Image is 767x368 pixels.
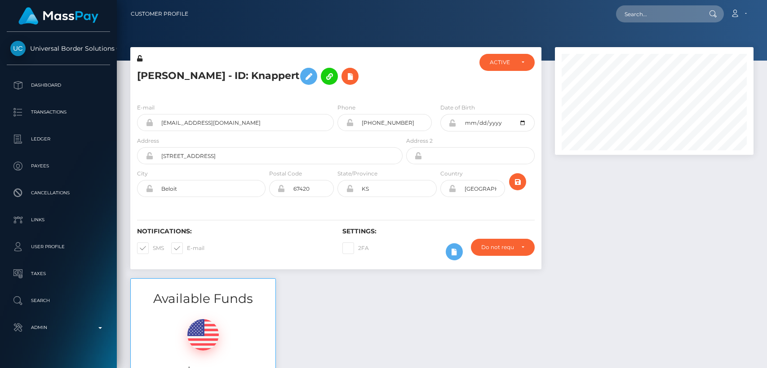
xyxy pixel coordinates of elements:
[471,239,534,256] button: Do not require
[337,170,377,178] label: State/Province
[187,319,219,350] img: USD.png
[481,244,514,251] div: Do not require
[490,59,514,66] div: ACTIVE
[269,170,302,178] label: Postal Code
[137,137,159,145] label: Address
[10,267,106,280] p: Taxes
[137,170,148,178] label: City
[10,159,106,173] p: Payees
[440,104,475,112] label: Date of Birth
[7,263,110,285] a: Taxes
[7,101,110,123] a: Transactions
[10,240,106,254] p: User Profile
[7,155,110,177] a: Payees
[7,182,110,204] a: Cancellations
[7,128,110,150] a: Ledger
[440,170,463,178] label: Country
[131,290,275,307] h3: Available Funds
[7,74,110,96] a: Dashboard
[479,54,534,71] button: ACTIVE
[137,104,155,112] label: E-mail
[7,44,110,53] span: Universal Border Solutions Corporation
[10,132,106,146] p: Ledger
[137,242,164,254] label: SMS
[10,294,106,307] p: Search
[7,236,110,258] a: User Profile
[131,4,188,23] a: Customer Profile
[7,289,110,312] a: Search
[137,228,329,235] h6: Notifications:
[10,213,106,227] p: Links
[406,137,433,145] label: Address 2
[10,41,26,56] img: Universal Border Solutions Corporation
[342,228,534,235] h6: Settings:
[7,316,110,339] a: Admin
[7,209,110,231] a: Links
[616,5,700,22] input: Search...
[10,321,106,334] p: Admin
[18,7,98,25] img: MassPay Logo
[137,63,398,89] h5: [PERSON_NAME] - ID: Knappert
[10,186,106,200] p: Cancellations
[10,105,106,119] p: Transactions
[171,242,204,254] label: E-mail
[337,104,355,112] label: Phone
[342,242,369,254] label: 2FA
[10,79,106,92] p: Dashboard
